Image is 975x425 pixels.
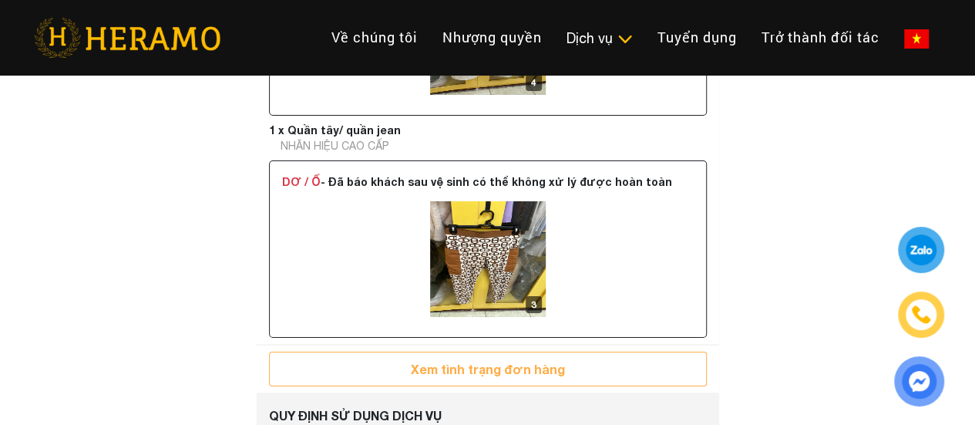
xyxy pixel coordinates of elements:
img: vn-flag.png [904,29,929,49]
a: phone-icon [899,293,942,336]
img: phone-icon [913,306,930,323]
span: DƠ / Ố [282,175,321,188]
img: subToggleIcon [617,32,633,47]
div: NHÃN HIỆU CAO CẤP [281,138,389,154]
img: logo [430,201,546,317]
div: 1 x Quần tây/ quần jean [269,116,707,160]
div: 4 [526,74,542,91]
div: 3 [526,296,542,313]
a: Tuyển dụng [645,21,749,54]
img: heramo-logo.png [34,18,220,58]
a: Nhượng quyền [430,21,554,54]
a: Về chúng tôi [319,21,430,54]
div: QUY ĐỊNH SỬ DỤNG DỊCH VỤ [269,406,707,425]
span: - Đã báo khách sau vệ sinh có thể không xử lý được hoàn toàn [282,175,672,188]
a: Trở thành đối tác [749,21,892,54]
div: Dịch vụ [567,28,633,49]
button: Xem tình trạng đơn hàng [269,352,707,386]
